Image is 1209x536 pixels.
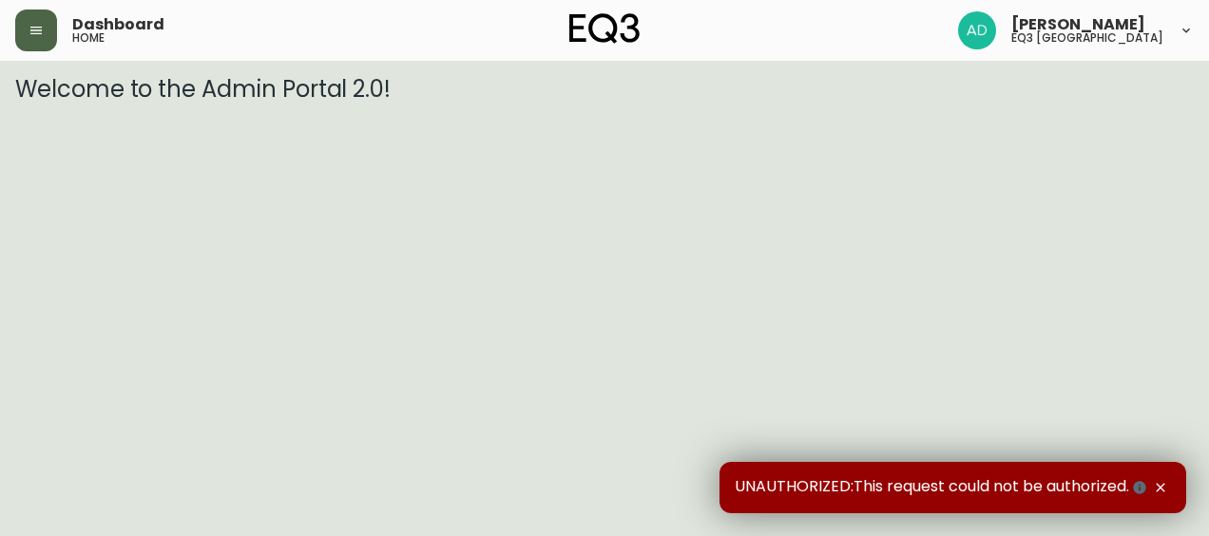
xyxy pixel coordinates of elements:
h5: home [72,32,105,44]
h3: Welcome to the Admin Portal 2.0! [15,76,1194,103]
span: Dashboard [72,17,164,32]
span: UNAUTHORIZED:This request could not be authorized. [735,477,1150,498]
span: [PERSON_NAME] [1011,17,1145,32]
h5: eq3 [GEOGRAPHIC_DATA] [1011,32,1163,44]
img: logo [569,13,640,44]
img: 308eed972967e97254d70fe596219f44 [958,11,996,49]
